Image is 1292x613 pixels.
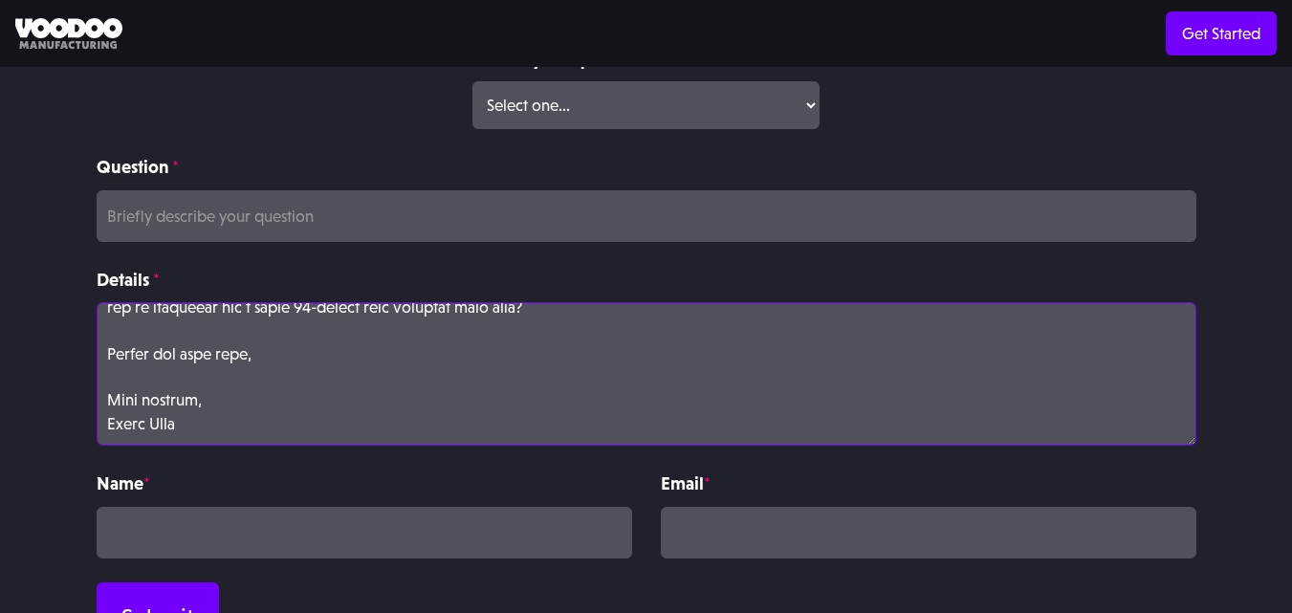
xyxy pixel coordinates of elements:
strong: Details [97,269,149,290]
label: Name [97,470,632,497]
img: Voodoo Manufacturing logo [15,18,122,50]
strong: Question [97,156,168,177]
a: Get Started [1166,11,1277,55]
input: Briefly describe your question [97,190,1196,242]
label: Email [661,470,1196,497]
